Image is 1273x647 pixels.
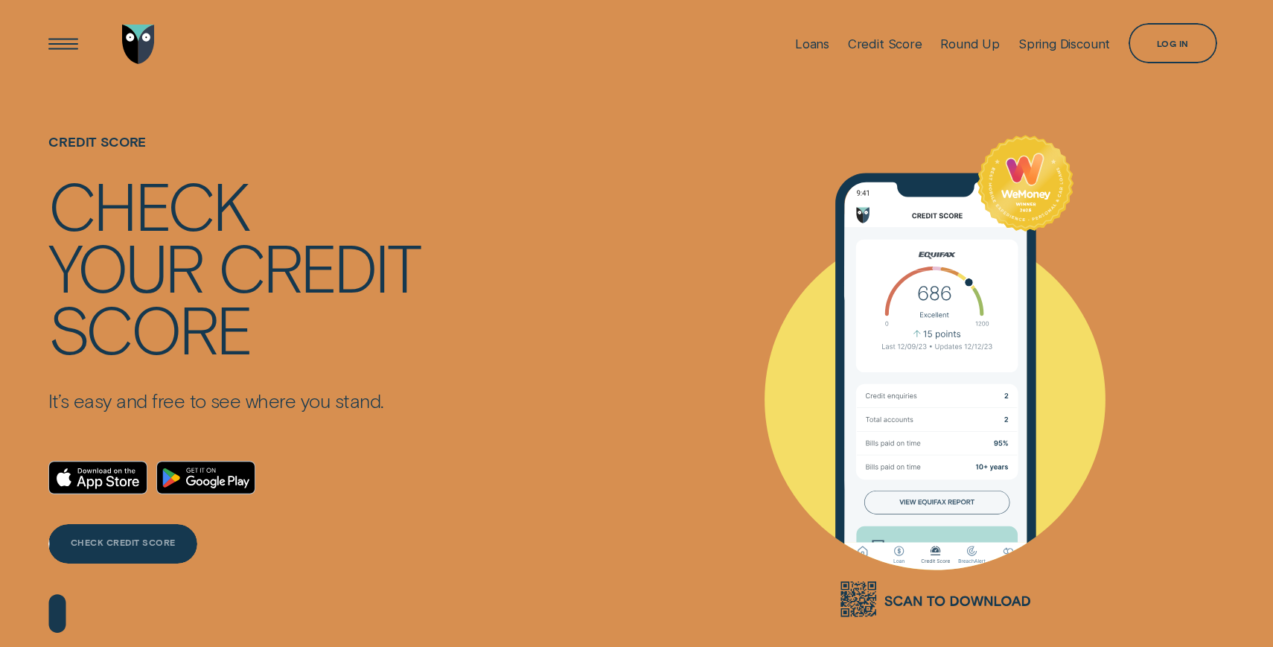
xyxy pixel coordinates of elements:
div: score [48,298,251,360]
div: your [48,236,202,298]
div: Spring Discount [1018,36,1110,51]
button: Open Menu [43,25,83,64]
a: Download on the App Store [48,461,149,495]
a: CHECK CREDIT SCORE [48,524,197,564]
p: It’s easy and free to see where you stand. [48,389,419,412]
h4: Check your credit score [48,174,419,359]
div: Check [48,174,249,236]
img: Wisr [122,25,156,64]
button: Log in [1129,23,1217,63]
div: Credit Score [848,36,922,51]
div: Round Up [940,36,1000,51]
div: Loans [795,36,829,51]
h1: Credit Score [48,134,419,174]
a: Android App on Google Play [156,461,257,495]
div: credit [218,236,419,298]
